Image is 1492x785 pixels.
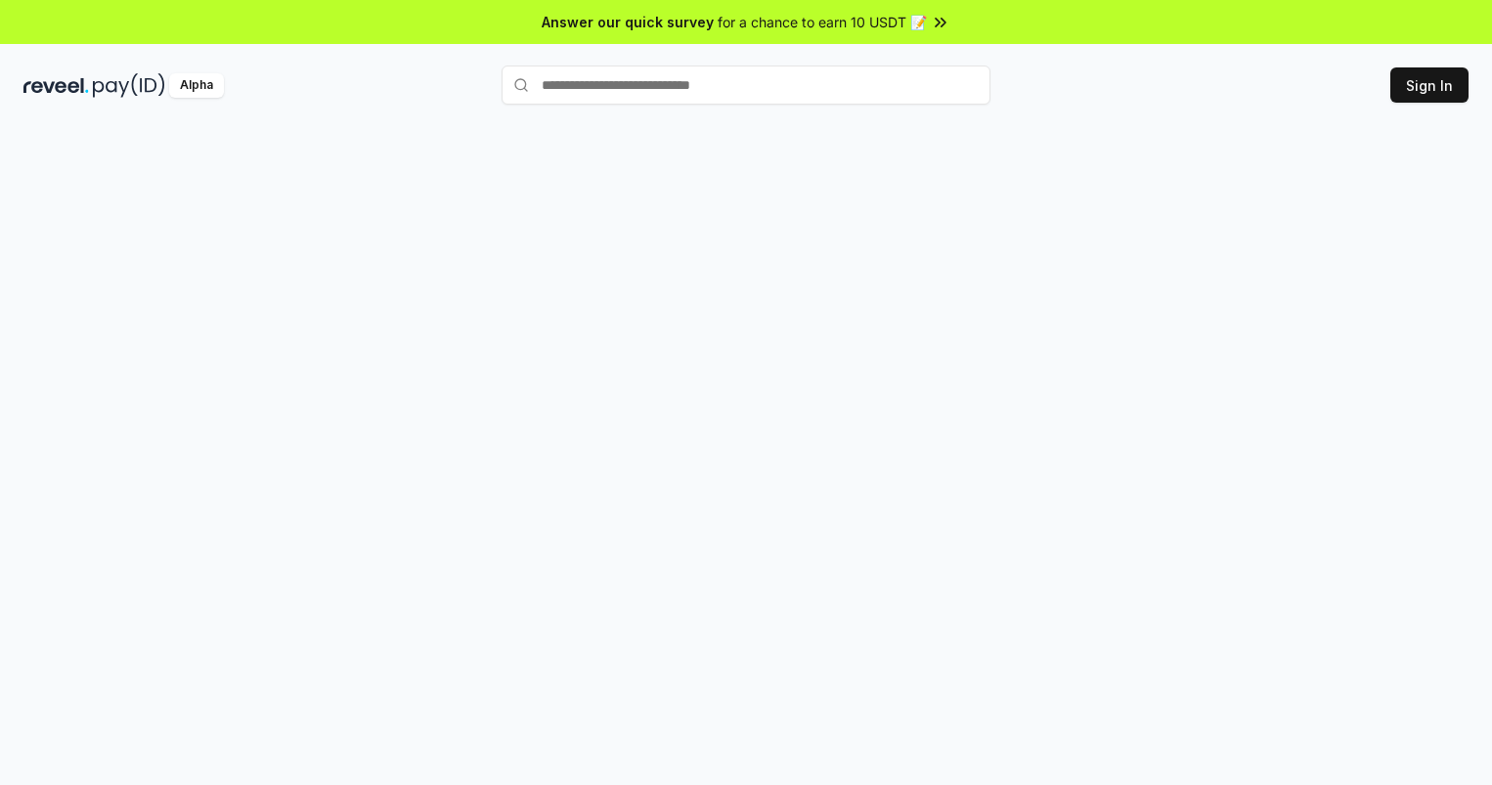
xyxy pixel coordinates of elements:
span: Answer our quick survey [542,12,714,32]
div: Alpha [169,73,224,98]
span: for a chance to earn 10 USDT 📝 [718,12,927,32]
img: pay_id [93,73,165,98]
img: reveel_dark [23,73,89,98]
button: Sign In [1390,67,1469,103]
